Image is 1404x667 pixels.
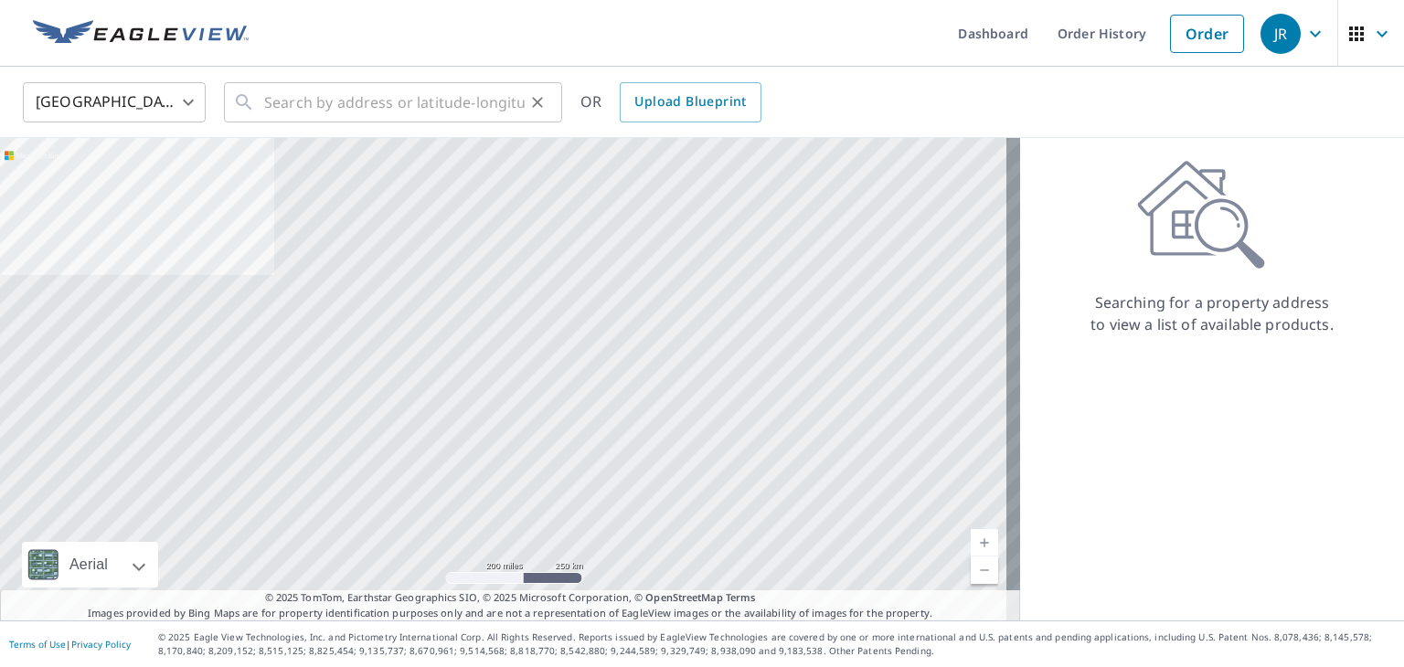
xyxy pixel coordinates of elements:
div: OR [580,82,761,122]
p: © 2025 Eagle View Technologies, Inc. and Pictometry International Corp. All Rights Reserved. Repo... [158,630,1395,658]
div: Aerial [64,542,113,588]
a: Current Level 5, Zoom In [971,529,998,556]
a: Terms of Use [9,638,66,651]
button: Clear [525,90,550,115]
div: [GEOGRAPHIC_DATA] [23,77,206,128]
div: JR [1260,14,1301,54]
p: | [9,639,131,650]
a: Order [1170,15,1244,53]
span: Upload Blueprint [634,90,746,113]
a: Privacy Policy [71,638,131,651]
a: Current Level 5, Zoom Out [971,556,998,584]
a: OpenStreetMap [645,590,722,604]
a: Upload Blueprint [620,82,760,122]
input: Search by address or latitude-longitude [264,77,525,128]
div: Aerial [22,542,158,588]
a: Terms [726,590,756,604]
p: Searching for a property address to view a list of available products. [1090,291,1335,335]
span: © 2025 TomTom, Earthstar Geographics SIO, © 2025 Microsoft Corporation, © [265,590,756,606]
img: EV Logo [33,20,249,48]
